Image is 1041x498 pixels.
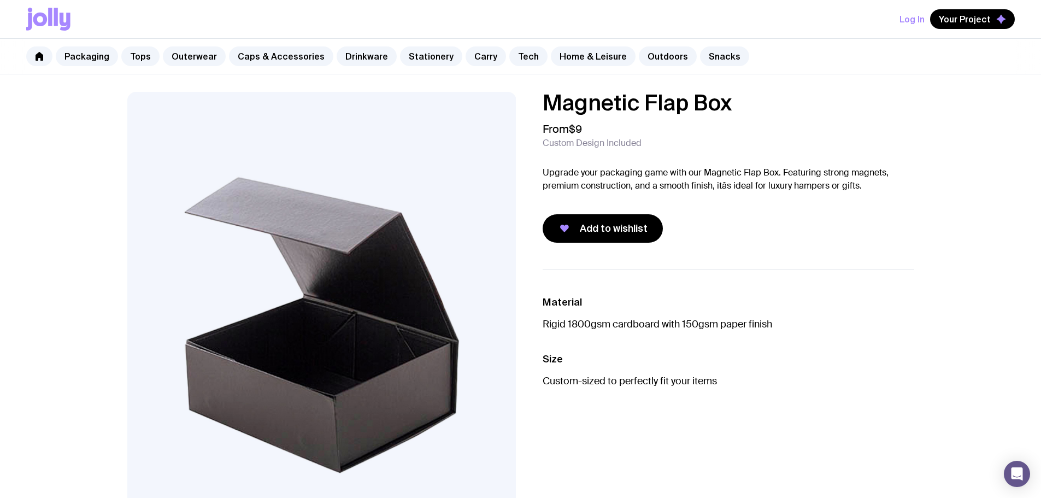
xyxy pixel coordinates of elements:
[543,92,914,114] h1: Magnetic Flap Box
[700,46,749,66] a: Snacks
[543,353,914,366] h3: Size
[639,46,697,66] a: Outdoors
[899,9,925,29] button: Log In
[543,122,582,136] span: From
[543,374,914,388] p: Custom-sized to perfectly fit your items
[543,214,663,243] button: Add to wishlist
[163,46,226,66] a: Outerwear
[400,46,462,66] a: Stationery
[551,46,636,66] a: Home & Leisure
[543,318,914,331] p: Rigid 1800gsm cardboard with 150gsm paper finish
[337,46,397,66] a: Drinkware
[580,222,648,235] span: Add to wishlist
[569,122,582,136] span: $9
[543,296,914,309] h3: Material
[56,46,118,66] a: Packaging
[229,46,333,66] a: Caps & Accessories
[930,9,1015,29] button: Your Project
[939,14,991,25] span: Your Project
[543,138,642,149] span: Custom Design Included
[121,46,160,66] a: Tops
[543,166,914,192] p: Upgrade your packaging game with our Magnetic Flap Box. Featuring strong magnets, premium constru...
[466,46,506,66] a: Carry
[1004,461,1030,487] div: Open Intercom Messenger
[509,46,548,66] a: Tech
